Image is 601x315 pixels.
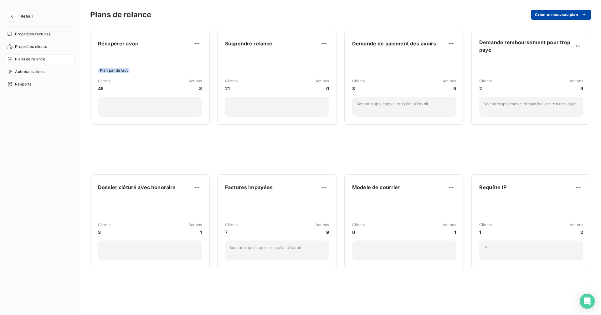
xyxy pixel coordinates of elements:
[479,229,492,235] span: 1
[316,85,329,92] span: 0
[352,183,400,191] span: Modele de courrier
[484,245,579,250] p: IP
[225,229,238,235] span: 7
[225,183,273,191] span: Factures impayées
[98,40,139,47] span: Récupérer avoir
[15,69,44,75] span: Automatisations
[5,29,75,39] a: Propriétés factures
[479,78,492,84] span: Clients
[531,10,591,20] button: Créer un nouveau plan
[580,294,595,309] div: Open Intercom Messenger
[316,78,329,84] span: Actions
[316,229,329,235] span: 9
[443,85,456,92] span: 9
[21,14,33,18] span: Retour
[15,56,45,62] span: Plans de relance
[352,40,436,47] span: Demande de paiement des avoirs
[5,54,75,64] a: Plans de relance
[225,85,238,92] span: 21
[479,222,492,228] span: Clients
[316,222,329,228] span: Actions
[443,222,456,228] span: Actions
[570,229,583,235] span: 2
[352,85,365,92] span: 3
[352,229,365,235] span: 0
[5,11,38,21] button: Retour
[5,42,75,52] a: Propriétés clients
[5,79,75,89] a: Rapports
[229,245,325,250] p: Scenario applicaqble lorsqu'on a l'avoir
[352,78,365,84] span: Clients
[443,229,456,235] span: 1
[15,81,31,87] span: Rapports
[188,78,202,84] span: Actions
[225,40,273,47] span: Suspendre relance
[5,67,75,77] a: Automatisations
[98,183,176,191] span: Dossier clôturé avec honoraire
[90,9,151,20] h3: Plans de relance
[352,222,365,228] span: Clients
[98,68,130,73] span: Plan par défaut
[15,31,50,37] span: Propriétés factures
[443,78,456,84] span: Actions
[357,101,452,107] p: Scenario applicaqble lorsqu'on a l'avoir
[225,222,238,228] span: Clients
[98,85,110,92] span: 45
[98,78,110,84] span: Clients
[98,229,110,235] span: 3
[479,39,573,54] span: Demande remboursement pour trop payé
[225,78,238,84] span: Clients
[15,44,47,49] span: Propriétés clients
[479,85,492,92] span: 2
[98,222,110,228] span: Clients
[479,183,507,191] span: Requête IP
[484,101,579,107] p: Scenario applicaqble lorsque Isolidarité a trop payé
[188,85,202,92] span: 8
[570,222,583,228] span: Actions
[570,78,583,84] span: Actions
[188,229,202,235] span: 1
[570,85,583,92] span: 9
[188,222,202,228] span: Actions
